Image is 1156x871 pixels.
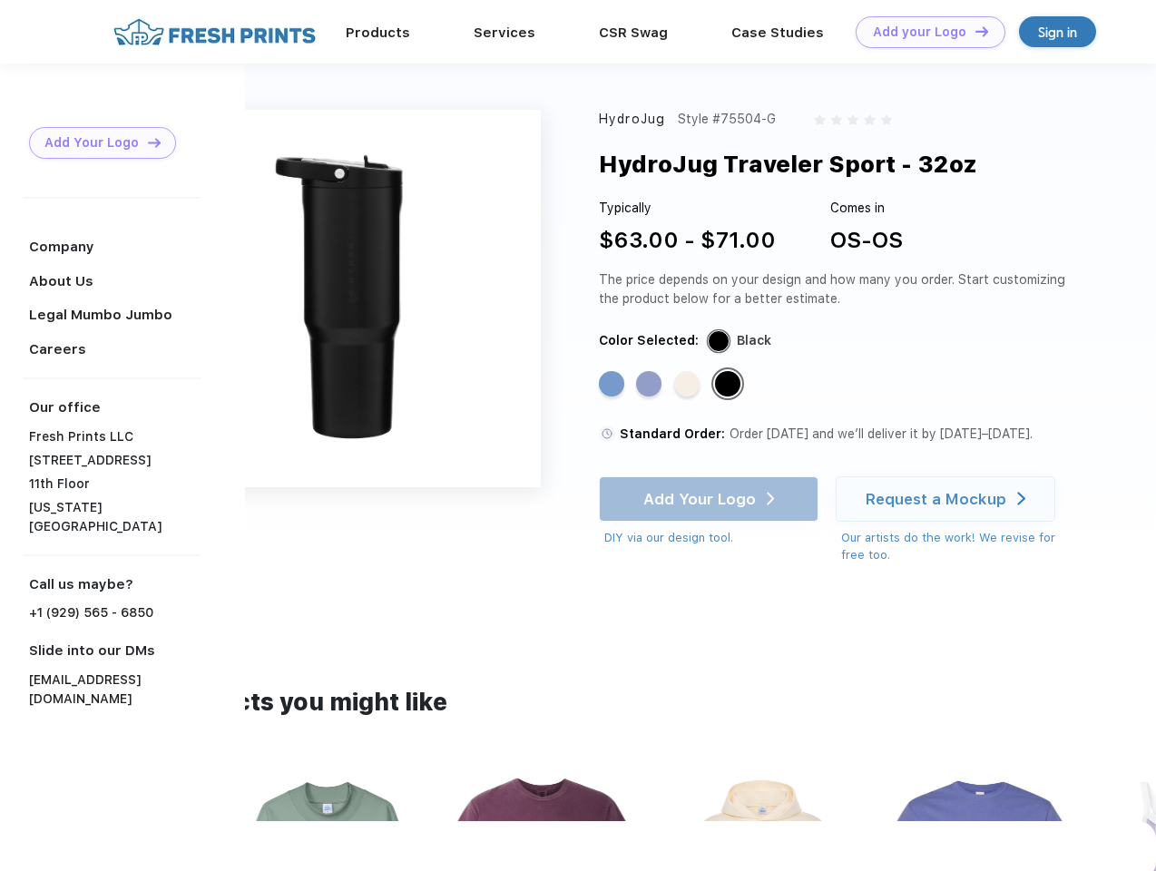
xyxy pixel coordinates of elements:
div: Black [715,371,740,396]
div: DIY via our design tool. [604,529,818,547]
div: Company [29,237,201,258]
a: Sign in [1019,16,1096,47]
img: func=resize&h=640 [163,110,541,487]
div: Black [737,331,771,350]
div: [STREET_ADDRESS] [29,451,201,470]
a: Careers [29,341,86,357]
div: $63.00 - $71.00 [599,224,776,257]
div: Slide into our DMs [29,641,201,661]
div: [US_STATE][GEOGRAPHIC_DATA] [29,498,201,536]
a: +1 (929) 565 - 6850 [29,603,153,622]
img: gray_star.svg [847,114,858,125]
img: DT [975,26,988,36]
div: Our artists do the work! We revise for free too. [841,529,1073,564]
a: About Us [29,273,93,289]
div: Fresh Prints LLC [29,427,201,446]
div: Cream [674,371,700,396]
div: The price depends on your design and how many you order. Start customizing the product below for ... [599,270,1073,308]
a: [EMAIL_ADDRESS][DOMAIN_NAME] [29,670,201,709]
div: Add your Logo [873,24,966,40]
img: gray_star.svg [831,114,842,125]
div: 11th Floor [29,475,201,494]
img: DT [148,138,161,148]
div: Other products you might like [88,685,1067,720]
div: Request a Mockup [866,490,1006,508]
div: Style #75504-G [678,110,776,129]
div: Color Selected: [599,331,699,350]
div: HydroJug Traveler Sport - 32oz [599,147,977,181]
div: Sign in [1038,22,1077,43]
img: gray_star.svg [864,114,875,125]
img: fo%20logo%202.webp [108,16,321,48]
div: Add Your Logo [44,135,139,151]
div: HydroJug [599,110,665,129]
div: Comes in [830,199,903,218]
img: gray_star.svg [881,114,892,125]
a: Legal Mumbo Jumbo [29,307,172,323]
div: Light Blue [599,371,624,396]
img: standard order [599,426,615,442]
img: gray_star.svg [814,114,825,125]
span: Order [DATE] and we’ll deliver it by [DATE]–[DATE]. [730,426,1033,441]
div: OS-OS [830,224,903,257]
img: white arrow [1017,492,1025,505]
div: Typically [599,199,776,218]
div: Peri [636,371,661,396]
span: Standard Order: [620,426,725,441]
a: Products [346,24,410,41]
div: Our office [29,397,201,418]
div: Call us maybe? [29,574,201,595]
